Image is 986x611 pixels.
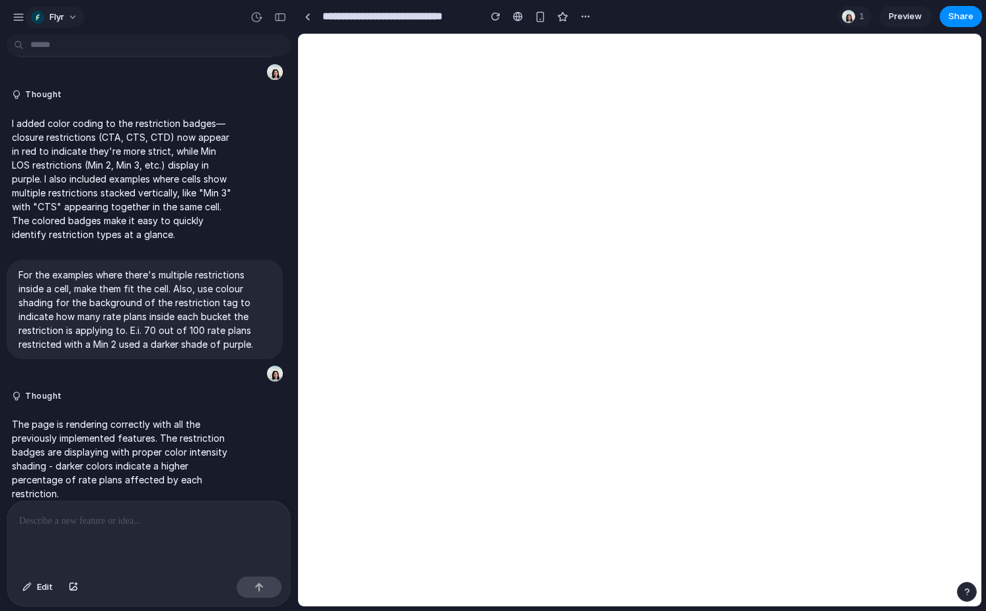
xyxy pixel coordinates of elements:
button: Flyr [26,7,85,28]
div: 1 [838,6,871,27]
p: The page is rendering correctly with all the previously implemented features. The restriction bad... [12,417,233,501]
button: Share [940,6,982,27]
span: 1 [859,10,868,23]
span: Share [948,10,973,23]
p: For the examples where there's multiple restrictions inside a cell, make them fit the cell. Also,... [19,268,271,351]
span: Flyr [50,11,64,24]
button: Edit [16,577,59,598]
span: Preview [889,10,922,23]
p: I added color coding to the restriction badges—closure restrictions (CTA, CTS, CTD) now appear in... [12,116,233,241]
span: Edit [37,581,53,594]
a: Preview [879,6,932,27]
